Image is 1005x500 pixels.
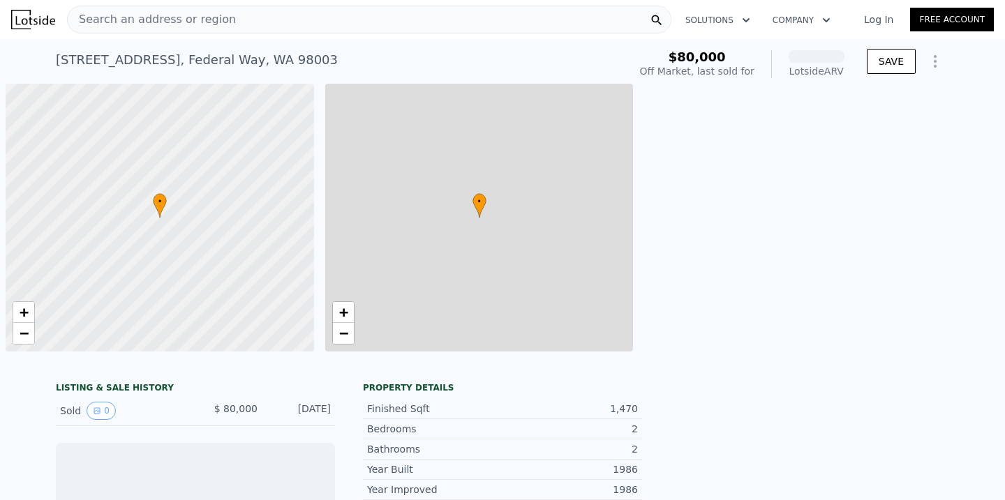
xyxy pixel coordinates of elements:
[674,8,761,33] button: Solutions
[847,13,910,26] a: Log In
[56,50,338,70] div: [STREET_ADDRESS] , Federal Way , WA 98003
[472,195,486,208] span: •
[60,402,184,420] div: Sold
[87,402,116,420] button: View historical data
[367,442,502,456] div: Bathrooms
[13,302,34,323] a: Zoom in
[20,324,29,342] span: −
[367,422,502,436] div: Bedrooms
[363,382,642,393] div: Property details
[367,462,502,476] div: Year Built
[502,462,638,476] div: 1986
[13,323,34,344] a: Zoom out
[502,442,638,456] div: 2
[669,50,726,64] span: $80,000
[867,49,916,74] button: SAVE
[502,402,638,416] div: 1,470
[153,193,167,218] div: •
[269,402,331,420] div: [DATE]
[502,422,638,436] div: 2
[56,382,335,396] div: LISTING & SALE HISTORY
[640,64,754,78] div: Off Market, last sold for
[333,323,354,344] a: Zoom out
[153,195,167,208] span: •
[910,8,994,31] a: Free Account
[214,403,258,414] span: $ 80,000
[921,47,949,75] button: Show Options
[367,483,502,497] div: Year Improved
[68,11,236,28] span: Search an address or region
[11,10,55,29] img: Lotside
[333,302,354,323] a: Zoom in
[472,193,486,218] div: •
[20,303,29,321] span: +
[761,8,842,33] button: Company
[789,64,844,78] div: Lotside ARV
[338,303,348,321] span: +
[502,483,638,497] div: 1986
[367,402,502,416] div: Finished Sqft
[338,324,348,342] span: −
